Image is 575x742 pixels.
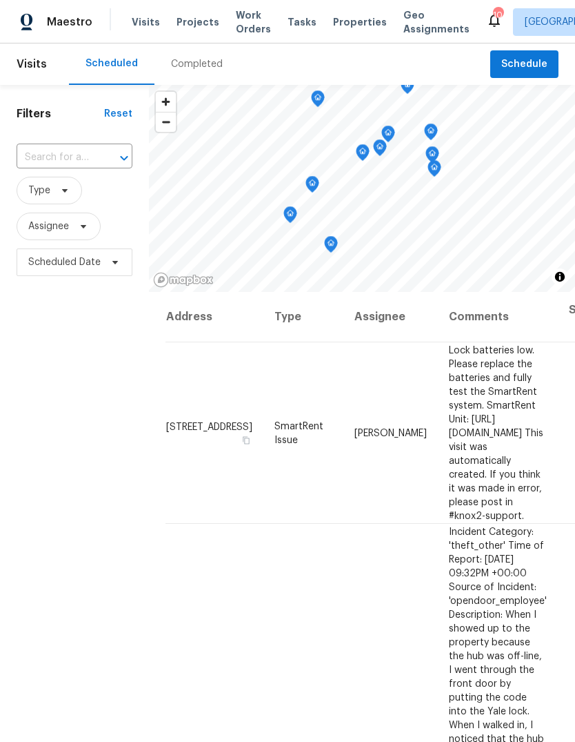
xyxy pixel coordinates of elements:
div: Map marker [324,236,338,257]
span: Work Orders [236,8,271,36]
span: Schedule [501,56,547,73]
span: Projects [176,15,219,29]
h1: Filters [17,107,104,121]
span: SmartRent Issue [274,421,323,445]
div: Map marker [425,146,439,168]
div: Map marker [401,77,414,99]
span: Scheduled Date [28,255,101,269]
div: Map marker [311,90,325,112]
span: [STREET_ADDRESS] [166,422,252,431]
button: Zoom out [156,112,176,132]
button: Copy Address [240,433,252,446]
button: Zoom in [156,92,176,112]
th: Type [263,292,343,342]
span: Lock batteries low. Please replace the batteries and fully test the SmartRent system. SmartRent U... [449,345,543,520]
button: Open [114,148,134,168]
span: Maestro [47,15,92,29]
div: Reset [104,107,132,121]
div: Map marker [424,124,438,145]
div: 10 [493,8,503,22]
div: Map marker [373,139,387,161]
div: Completed [171,57,223,71]
span: Type [28,184,50,197]
span: Tasks [287,17,316,27]
a: Mapbox homepage [153,272,214,288]
th: Comments [438,292,558,342]
div: Map marker [283,206,297,228]
button: Toggle attribution [552,269,568,285]
th: Assignee [343,292,438,342]
div: Scheduled [85,57,138,70]
span: Toggle attribution [556,269,564,284]
div: Map marker [305,176,319,197]
div: Map marker [381,126,395,147]
div: Map marker [427,160,441,182]
span: Properties [333,15,387,29]
button: Schedule [490,50,558,79]
div: Map marker [356,144,370,166]
span: Visits [132,15,160,29]
input: Search for an address... [17,147,94,168]
span: Visits [17,49,47,79]
span: Geo Assignments [403,8,470,36]
span: [PERSON_NAME] [354,428,427,438]
th: Address [165,292,263,342]
span: Assignee [28,219,69,233]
